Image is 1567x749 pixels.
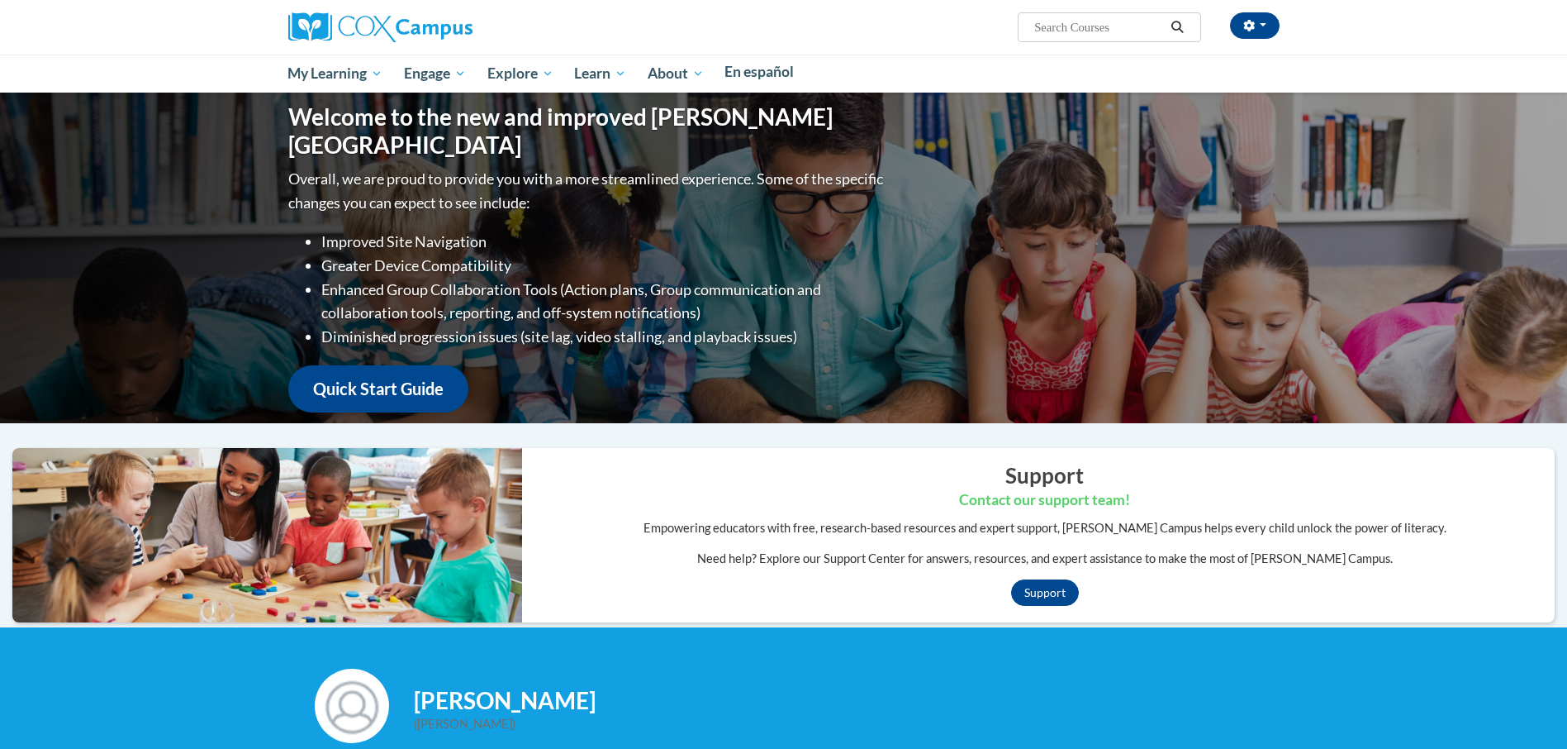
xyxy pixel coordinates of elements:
span: En español [724,63,794,80]
div: Main menu [264,55,1304,93]
input: Search Courses [1033,17,1165,37]
li: Enhanced Group Collaboration Tools (Action plans, Group communication and collaboration tools, re... [321,278,887,326]
a: My Learning [278,55,394,93]
a: Quick Start Guide [288,365,468,413]
a: About [637,55,715,93]
a: Explore [477,55,564,93]
button: Search [1165,17,1189,37]
span: About [648,64,704,83]
a: Support [1011,580,1079,606]
span: Engage [404,64,466,83]
h2: Support [534,460,1555,490]
li: Diminished progression issues (site lag, video stalling, and playback issues) [321,325,887,349]
i:  [1170,21,1185,34]
span: Explore [487,64,553,83]
h3: Contact our support team! [534,490,1555,511]
p: Overall, we are proud to provide you with a more streamlined experience. Some of the specific cha... [288,167,887,215]
h1: Welcome to the new and improved [PERSON_NAME][GEOGRAPHIC_DATA] [288,103,887,159]
img: Profile Image [315,669,389,743]
p: Need help? Explore our Support Center for answers, resources, and expert assistance to make the m... [534,550,1555,568]
a: Learn [563,55,637,93]
img: Cox Campus [288,12,472,42]
a: Engage [393,55,477,93]
a: En español [715,55,805,89]
span: Learn [574,64,626,83]
p: Empowering educators with free, research-based resources and expert support, [PERSON_NAME] Campus... [534,519,1555,537]
div: ([PERSON_NAME]) [414,715,1252,733]
li: Greater Device Compatibility [321,254,887,278]
li: Improved Site Navigation [321,230,887,254]
a: Cox Campus [288,19,472,33]
span: My Learning [287,64,382,83]
h4: [PERSON_NAME] [414,687,1252,715]
button: Account Settings [1230,12,1280,39]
